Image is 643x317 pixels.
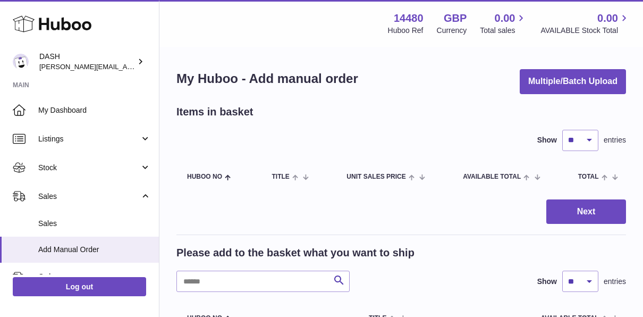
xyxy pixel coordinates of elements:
[13,54,29,70] img: penny@dash-water.com
[38,219,151,229] span: Sales
[520,69,626,94] button: Multiple/Batch Upload
[540,26,630,36] span: AVAILABLE Stock Total
[176,70,358,87] h1: My Huboo - Add manual order
[480,11,527,36] a: 0.00 Total sales
[578,173,599,180] span: Total
[546,199,626,224] button: Next
[388,26,424,36] div: Huboo Ref
[540,11,630,36] a: 0.00 AVAILABLE Stock Total
[176,105,253,119] h2: Items in basket
[38,134,140,144] span: Listings
[38,272,140,282] span: Orders
[38,191,140,202] span: Sales
[38,163,140,173] span: Stock
[38,245,151,255] span: Add Manual Order
[597,11,618,26] span: 0.00
[39,52,135,72] div: DASH
[537,135,557,145] label: Show
[537,277,557,287] label: Show
[444,11,467,26] strong: GBP
[463,173,521,180] span: AVAILABLE Total
[187,173,222,180] span: Huboo no
[176,246,414,260] h2: Please add to the basket what you want to ship
[480,26,527,36] span: Total sales
[39,62,213,71] span: [PERSON_NAME][EMAIL_ADDRESS][DOMAIN_NAME]
[604,277,626,287] span: entries
[13,277,146,296] a: Log out
[38,105,151,115] span: My Dashboard
[272,173,289,180] span: Title
[495,11,515,26] span: 0.00
[604,135,626,145] span: entries
[437,26,467,36] div: Currency
[346,173,405,180] span: Unit Sales Price
[394,11,424,26] strong: 14480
